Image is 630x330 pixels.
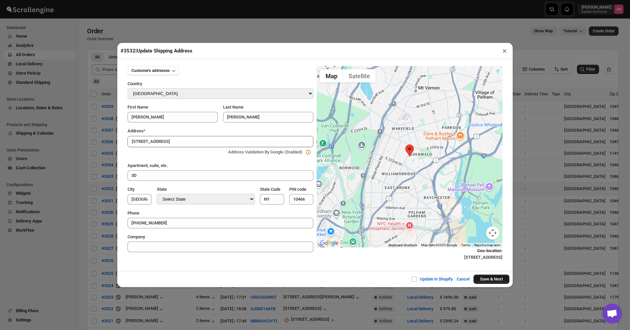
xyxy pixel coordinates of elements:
[602,304,622,323] div: Open chat
[289,187,306,192] span: PIN code
[320,69,343,82] button: Show street map
[121,48,192,54] span: #3532 | Update Shipping Address
[389,243,417,247] button: Keyboard shortcuts
[128,105,148,110] span: First Name
[128,66,179,75] button: Customer's addresses
[473,275,509,284] button: Save & Next
[486,226,499,240] button: Map camera controls
[128,163,168,168] span: Apartment, suite, etc.
[128,211,139,215] span: Phone
[128,136,313,147] input: Enter a address
[421,243,457,247] span: Map data ©2025 Google
[318,239,340,247] a: Open this area in Google Maps (opens a new window)
[318,239,340,247] img: Google
[223,105,243,110] span: Last Name
[131,68,170,73] span: Customer's addresses
[157,186,254,194] div: State
[461,243,470,247] a: Terms (opens in new tab)
[128,81,313,88] div: Country
[420,277,453,281] span: Update in Shopify
[343,69,376,82] button: Show satellite imagery
[228,149,302,154] span: Address Validation By Google (Enabled)
[500,46,509,55] button: ×
[474,243,501,247] a: Report a map error
[477,248,502,253] b: Geo-location :
[453,273,473,286] button: Cancel
[317,247,502,261] div: [STREET_ADDRESS]
[407,273,457,286] button: Update in Shopify
[128,187,134,192] span: City
[128,234,145,239] span: Company
[260,187,280,192] span: State Code
[128,128,313,134] div: Address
